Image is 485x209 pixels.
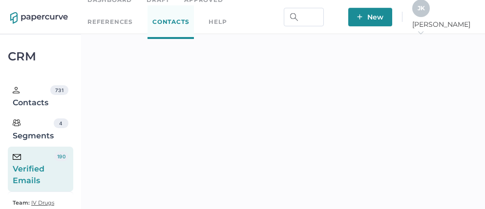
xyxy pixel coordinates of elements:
[13,87,20,94] img: person.20a629c4.svg
[209,17,227,27] div: help
[87,17,133,27] a: References
[54,118,68,128] div: 4
[412,20,475,38] span: [PERSON_NAME]
[357,14,362,19] img: plus-white.e19ec114.svg
[13,197,54,209] a: Team: IV Drugs
[54,152,68,161] div: 190
[357,8,383,26] span: New
[418,4,425,12] span: J K
[31,199,54,206] span: IV Drugs
[10,12,68,24] img: papercurve-logo-colour.7244d18c.svg
[13,118,54,142] div: Segments
[13,152,54,187] div: Verified Emails
[290,13,298,21] img: search.bf03fe8b.svg
[13,119,21,127] img: segments.b9481e3d.svg
[8,52,73,61] div: CRM
[148,5,194,39] a: Contacts
[13,85,50,109] div: Contacts
[284,8,324,26] input: Search Workspace
[348,8,392,26] button: New
[417,29,424,36] i: arrow_right
[13,154,21,160] img: email-icon-black.c777dcea.svg
[50,85,68,95] div: 731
